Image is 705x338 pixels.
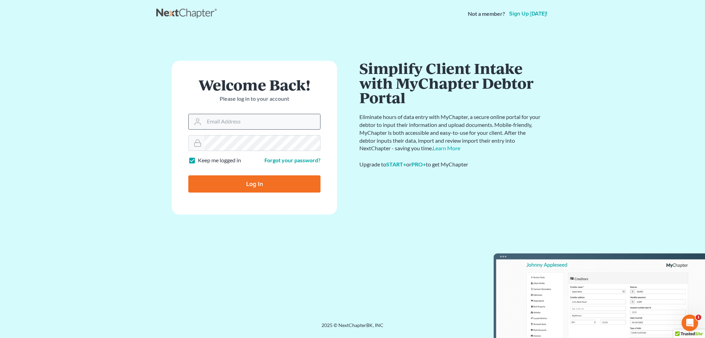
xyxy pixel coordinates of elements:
h1: Simplify Client Intake with MyChapter Debtor Portal [359,61,542,105]
h1: Welcome Back! [188,77,320,92]
input: Log In [188,175,320,193]
a: START+ [386,161,406,167]
input: Email Address [204,114,320,129]
a: Forgot your password? [264,157,320,163]
a: Learn More [433,145,460,151]
p: Eliminate hours of data entry with MyChapter, a secure online portal for your debtor to input the... [359,113,542,152]
span: 1 [696,315,701,320]
div: Upgrade to or to get MyChapter [359,161,542,168]
label: Keep me logged in [198,156,241,164]
p: Please log in to your account [188,95,320,103]
a: PRO+ [411,161,426,167]
a: Sign up [DATE]! [508,11,549,17]
strong: Not a member? [468,10,505,18]
div: 2025 © NextChapterBK, INC [156,322,549,334]
iframe: Intercom live chat [682,315,698,331]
